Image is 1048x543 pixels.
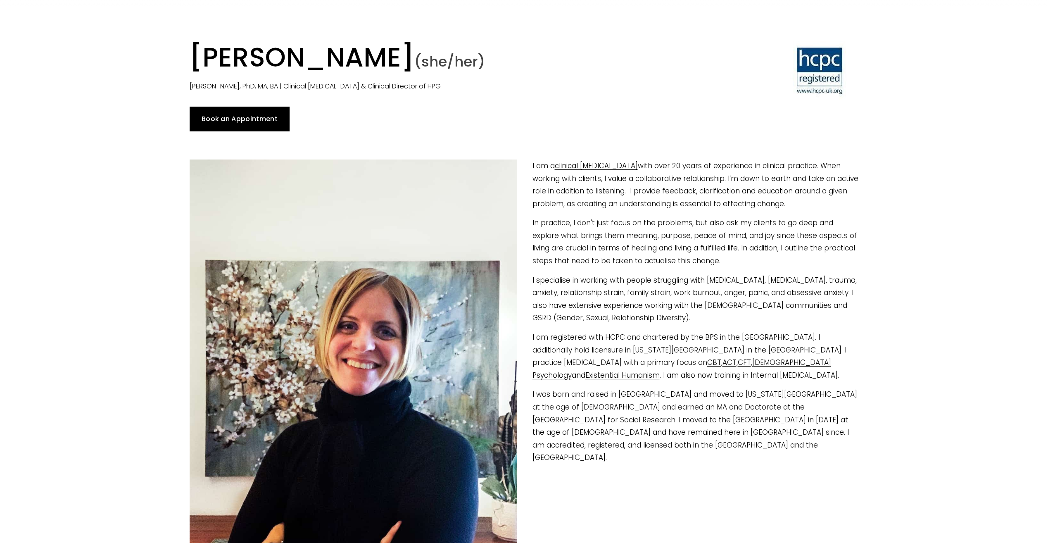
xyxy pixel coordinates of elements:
[190,107,290,131] a: Book an Appointment
[738,357,751,367] a: CFT
[190,274,859,324] p: I specialise in working with people struggling with [MEDICAL_DATA], [MEDICAL_DATA], trauma, anxie...
[190,160,859,210] p: I am a with over 20 years of experience in clinical practice. When working with clients, I value ...
[190,331,859,381] p: I am registered with HCPC and chartered by the BPS in the [GEOGRAPHIC_DATA]. I additionally hold ...
[190,81,688,93] p: [PERSON_NAME], PhD, MA, BA | Clinical [MEDICAL_DATA] & Clinical Director of HPG
[532,357,831,380] a: [DEMOGRAPHIC_DATA] Psychology
[414,52,485,71] span: (she/her)
[190,388,859,464] p: I was born and raised in [GEOGRAPHIC_DATA] and moved to [US_STATE][GEOGRAPHIC_DATA] at the age of...
[722,357,737,367] a: ACT
[707,357,721,367] a: CBT
[585,370,660,380] a: Existential Humanism
[190,217,859,267] p: In practice, I don't just focus on the problems, but also ask my clients to go deep and explore w...
[190,41,688,78] h1: [PERSON_NAME]
[555,161,638,171] a: clinical [MEDICAL_DATA]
